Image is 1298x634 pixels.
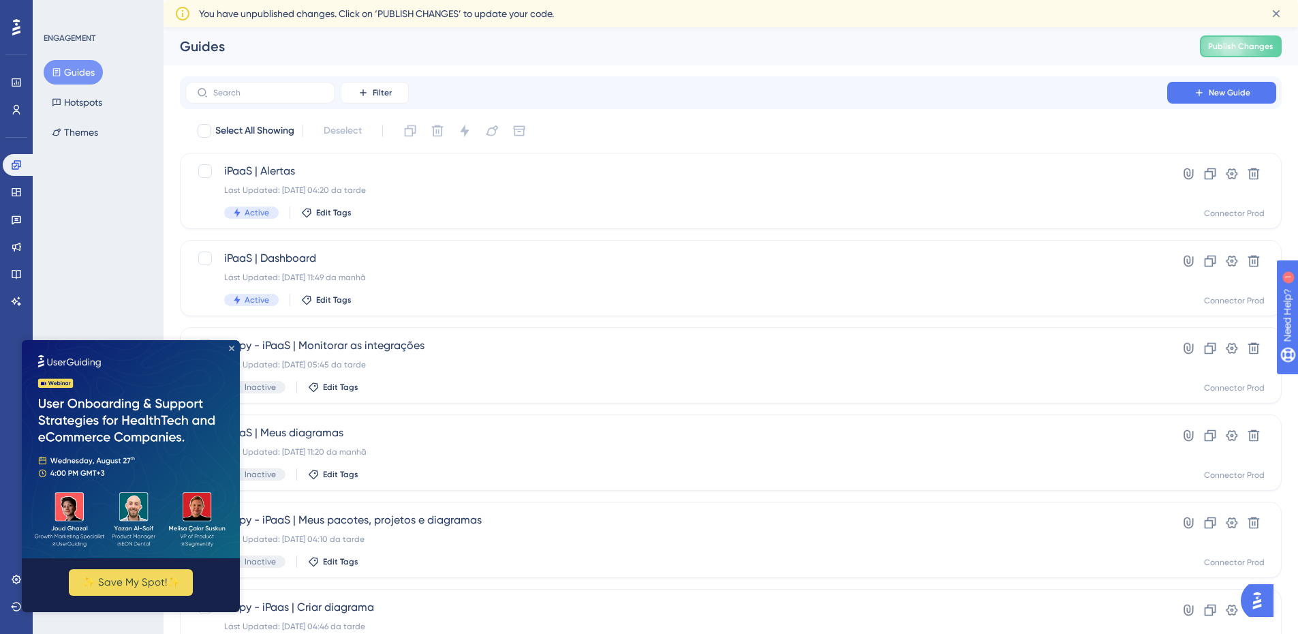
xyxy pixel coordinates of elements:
button: Edit Tags [308,556,358,567]
div: Connector Prod [1204,382,1265,393]
span: Active [245,295,269,305]
span: iPaaS | Dashboard [224,250,1128,267]
span: Edit Tags [323,469,358,480]
span: Inactive [245,382,276,393]
span: Publish Changes [1208,41,1273,52]
span: Edit Tags [316,295,352,305]
div: Last Updated: [DATE] 04:10 da tarde [224,534,1128,545]
span: iPaaS | Meus diagramas [224,425,1128,441]
span: Edit Tags [323,382,358,393]
div: ENGAGEMENT [44,33,95,44]
span: New Guide [1209,87,1250,98]
button: Publish Changes [1200,35,1282,57]
button: Filter [341,82,409,104]
span: Active [245,207,269,218]
span: Copy - iPaaS | Meus pacotes, projetos e diagramas [224,512,1128,528]
span: Edit Tags [323,556,358,567]
span: Copy - iPaas | Criar diagrama [224,599,1128,616]
span: Deselect [324,123,362,139]
button: ✨ Save My Spot!✨ [47,229,171,256]
div: Last Updated: [DATE] 11:20 da manhã [224,447,1128,457]
div: 1 [95,7,99,18]
div: Connector Prod [1204,470,1265,481]
button: Edit Tags [308,469,358,480]
span: Edit Tags [316,207,352,218]
button: New Guide [1167,82,1276,104]
div: Last Updated: [DATE] 04:20 da tarde [224,185,1128,196]
input: Search [213,88,324,97]
span: Filter [373,87,392,98]
button: Edit Tags [301,207,352,218]
span: Inactive [245,556,276,567]
div: Connector Prod [1204,208,1265,219]
button: Edit Tags [308,382,358,393]
span: You have unpublished changes. Click on ‘PUBLISH CHANGES’ to update your code. [199,5,554,22]
button: Edit Tags [301,295,352,305]
span: Select All Showing [215,123,294,139]
div: Last Updated: [DATE] 04:46 da tarde [224,621,1128,632]
div: Last Updated: [DATE] 11:49 da manhã [224,272,1128,283]
button: Themes [44,120,106,145]
button: Guides [44,60,103,85]
iframe: UserGuiding AI Assistant Launcher [1241,580,1282,621]
div: Close Preview [207,5,213,11]
button: Hotspots [44,90,110,115]
button: Deselect [311,119,374,143]
span: iPaaS | Alertas [224,163,1128,179]
span: Need Help? [32,3,85,20]
span: Copy - iPaaS | Monitorar as integrações [224,337,1128,354]
div: Last Updated: [DATE] 05:45 da tarde [224,359,1128,370]
div: Connector Prod [1204,557,1265,568]
span: Inactive [245,469,276,480]
div: Connector Prod [1204,295,1265,306]
div: Guides [180,37,1166,56]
